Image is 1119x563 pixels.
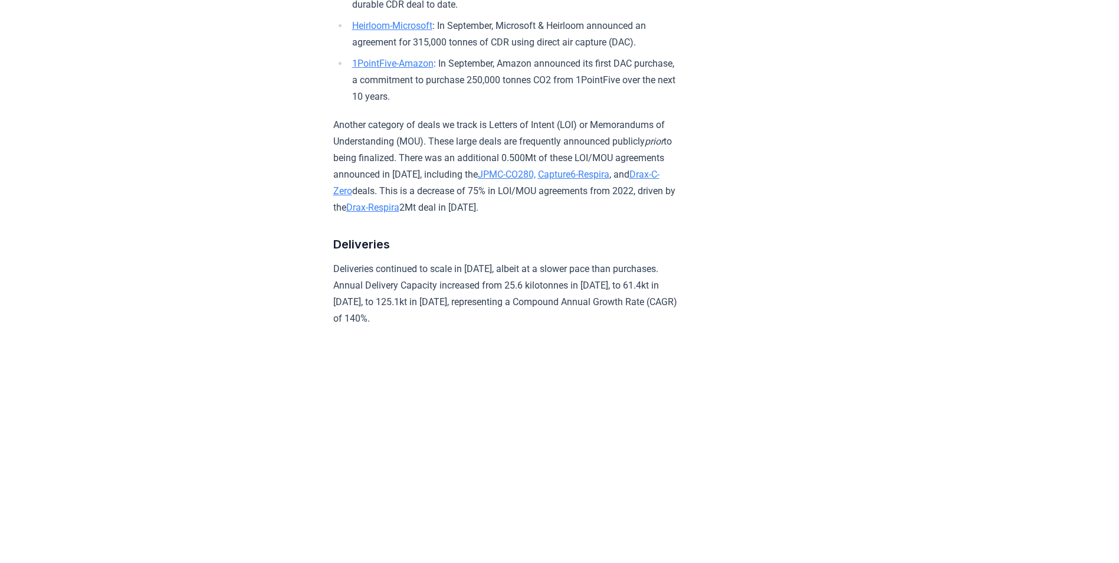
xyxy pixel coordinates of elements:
[333,261,678,327] p: Deliveries continued to scale in [DATE], albeit at a slower pace than purchases. Annual Delivery ...
[349,18,678,51] li: : In September, Microsoft & Heirloom announced an agreement for 315,000 tonnes of CDR using direc...
[346,202,399,213] a: Drax-Respira
[352,20,432,31] a: Heirloom-Microsoft
[352,58,434,69] a: 1PointFive-Amazon
[478,169,536,180] a: JPMC-CO280,
[645,136,664,147] em: prior
[333,169,659,197] a: Drax-C-Zero
[538,169,609,180] a: Capture6-Respira
[333,117,678,216] p: Another category of deals we track is Letters of Intent (LOI) or Memorandums of Understanding (MO...
[333,235,678,254] h3: Deliveries
[349,55,678,105] li: : In September, Amazon announced its first DAC purchase, a commitment to purchase 250,000 tonnes ...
